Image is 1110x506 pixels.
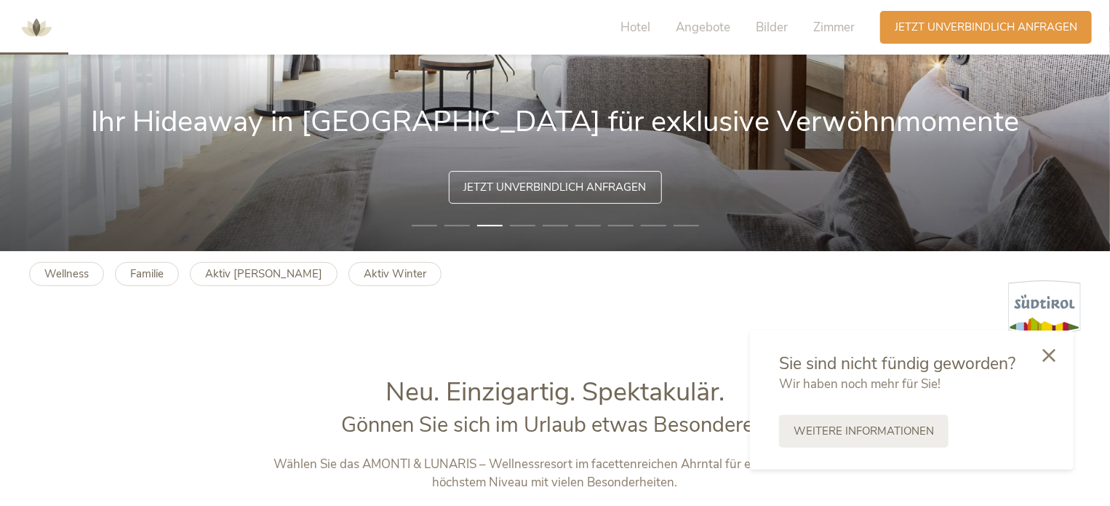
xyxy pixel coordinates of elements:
span: Wir haben noch mehr für Sie! [779,376,941,392]
a: Familie [115,262,179,286]
a: Weitere Informationen [779,415,949,448]
span: Sie sind nicht fündig geworden? [779,352,1015,375]
span: Jetzt unverbindlich anfragen [895,20,1077,35]
span: Angebote [676,19,730,36]
a: Aktiv Winter [348,262,442,286]
b: Wellness [44,266,89,281]
img: Südtirol [1008,280,1081,338]
span: Neu. Einzigartig. Spektakulär. [386,374,724,410]
p: Wählen Sie das AMONTI & LUNARIS – Wellnessresort im facettenreichen Ahrntal für einen Urlaub auf ... [252,455,859,492]
span: Jetzt unverbindlich anfragen [464,180,647,195]
b: Aktiv Winter [364,266,426,281]
a: Wellness [29,262,104,286]
a: AMONTI & LUNARIS Wellnessresort [15,22,58,32]
b: Familie [130,266,164,281]
img: AMONTI & LUNARIS Wellnessresort [15,6,58,50]
span: Hotel [620,19,650,36]
a: Aktiv [PERSON_NAME] [190,262,338,286]
span: Weitere Informationen [794,424,934,439]
span: Bilder [756,19,788,36]
span: Gönnen Sie sich im Urlaub etwas Besonderes! [341,411,769,439]
span: Zimmer [813,19,855,36]
b: Aktiv [PERSON_NAME] [205,266,322,281]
